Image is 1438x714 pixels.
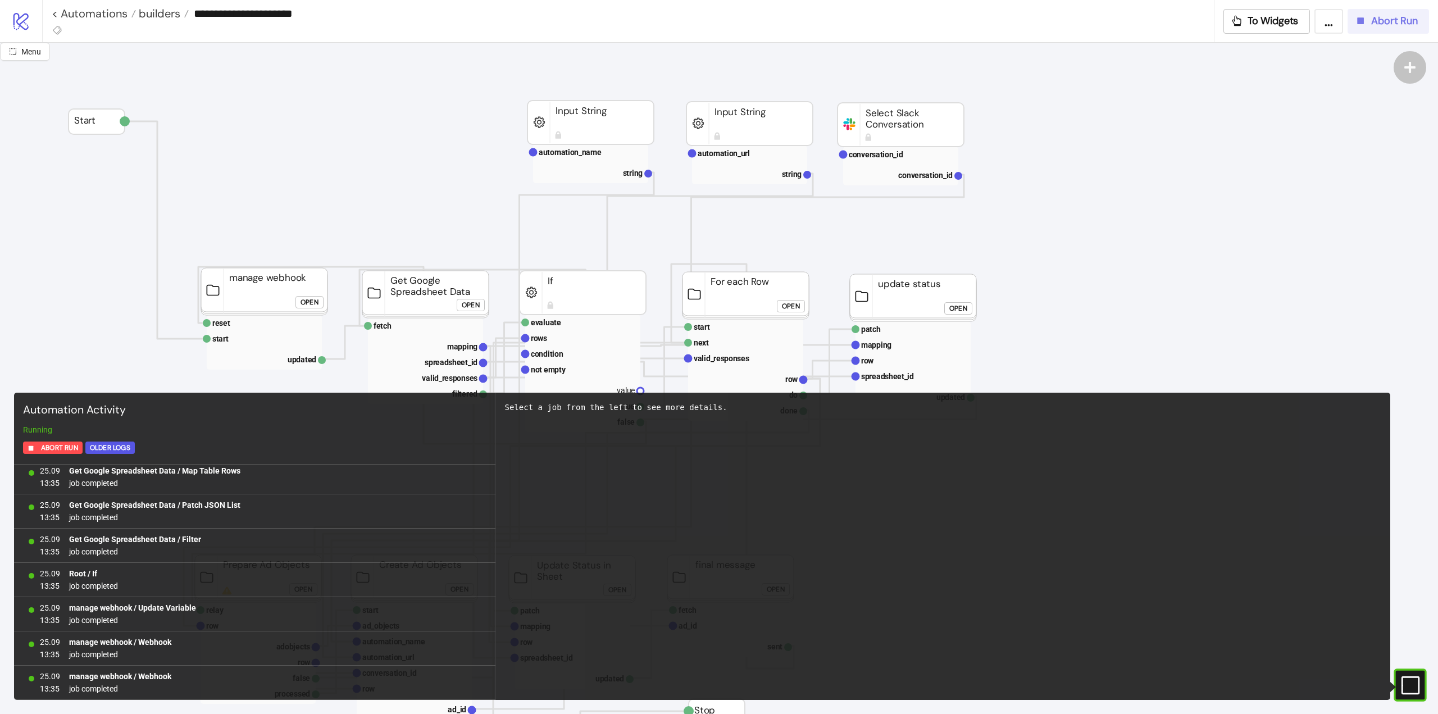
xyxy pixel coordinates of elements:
[40,580,60,592] span: 13:35
[40,567,60,580] span: 25.09
[949,302,967,315] div: Open
[40,465,60,477] span: 25.09
[40,636,60,648] span: 25.09
[21,47,41,56] span: Menu
[539,148,602,157] text: automation_name
[448,705,466,714] text: ad_id
[69,477,240,489] span: job completed
[457,299,485,311] button: Open
[9,48,17,56] span: radius-bottomright
[782,300,800,313] div: Open
[617,386,635,395] text: value
[531,334,547,343] text: rows
[136,8,189,19] a: builders
[1371,15,1418,28] span: Abort Run
[777,300,805,312] button: Open
[69,535,201,544] b: Get Google Spreadsheet Data / Filter
[40,602,60,614] span: 25.09
[19,397,491,424] div: Automation Activity
[698,149,750,158] text: automation_url
[69,648,171,661] span: job completed
[861,340,891,349] text: mapping
[69,511,240,524] span: job completed
[301,296,318,309] div: Open
[1248,15,1299,28] span: To Widgets
[374,321,392,330] text: fetch
[295,296,324,308] button: Open
[69,672,171,681] b: manage webhook / Webhook
[69,603,196,612] b: manage webhook / Update Variable
[531,365,566,374] text: not empty
[861,356,874,365] text: row
[40,533,60,545] span: 25.09
[69,501,240,510] b: Get Google Spreadsheet Data / Patch JSON List
[447,342,477,351] text: mapping
[462,299,480,312] div: Open
[422,374,477,383] text: valid_responses
[782,170,802,179] text: string
[694,354,749,363] text: valid_responses
[623,169,643,178] text: string
[1314,9,1343,34] button: ...
[69,683,171,695] span: job completed
[1348,9,1429,34] button: Abort Run
[69,466,240,475] b: Get Google Spreadsheet Data / Map Table Rows
[425,358,477,367] text: spreadsheet_id
[212,319,230,328] text: reset
[898,171,953,180] text: conversation_id
[694,322,710,331] text: start
[69,545,201,558] span: job completed
[40,614,60,626] span: 13:35
[69,580,118,592] span: job completed
[40,499,60,511] span: 25.09
[90,442,130,454] div: Older Logs
[52,8,136,19] a: < Automations
[849,150,903,159] text: conversation_id
[694,338,709,347] text: next
[69,638,171,647] b: manage webhook / Webhook
[40,511,60,524] span: 13:35
[944,302,972,315] button: Open
[40,670,60,683] span: 25.09
[85,442,135,454] button: Older Logs
[40,545,60,558] span: 13:35
[41,442,78,454] span: Abort Run
[19,424,491,436] div: Running
[40,477,60,489] span: 13:35
[69,569,97,578] b: Root / If
[212,334,229,343] text: start
[136,6,180,21] span: builders
[40,683,60,695] span: 13:35
[23,442,83,454] button: Abort Run
[69,614,196,626] span: job completed
[861,325,881,334] text: patch
[531,318,561,327] text: evaluate
[40,648,60,661] span: 13:35
[785,375,798,384] text: row
[861,372,914,381] text: spreadsheet_id
[531,349,563,358] text: condition
[1223,9,1310,34] button: To Widgets
[505,402,1382,413] div: Select a job from the left to see more details.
